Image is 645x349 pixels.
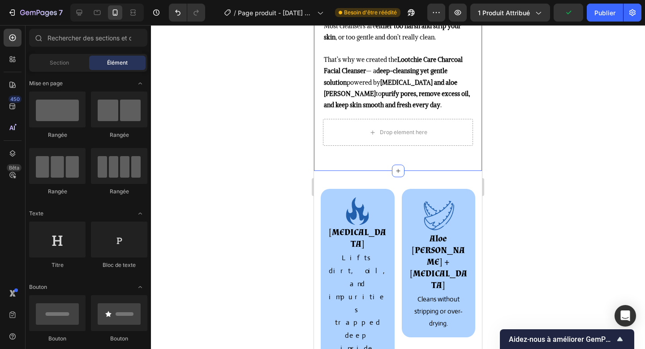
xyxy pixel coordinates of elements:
[96,268,154,304] p: Cleans without stripping or over-drying.
[10,65,156,84] strong: purify pores, remove excess oil, and keep skin smooth and fresh every day
[29,171,58,201] img: gempages_586082945240924867-2a883df6-3b3f-4dab-9525-befdbea0d0b4.png
[314,25,482,349] iframe: Zone de conception
[10,42,133,61] strong: deep-cleansing yet gentle solution
[470,4,550,22] button: 1 produit attribué
[133,206,147,221] span: Basculer pour ouvrir
[10,96,20,102] font: 450
[15,227,73,343] p: Lifts dirt, oil, and impurities trapped deep inside pores.
[29,29,147,47] input: Rechercher des sections et des éléments
[10,53,143,73] strong: [MEDICAL_DATA] and aloe [PERSON_NAME]
[587,4,623,22] button: Publier
[509,334,625,345] button: Afficher l'enquête - Aidez-nous à améliorer GemPages !
[48,335,66,342] font: Bouton
[110,188,129,195] font: Rangée
[96,208,153,266] strong: Aloe [PERSON_NAME] + [MEDICAL_DATA]
[169,4,205,22] div: Annuler/Rétablir
[59,8,63,17] font: 7
[4,4,67,22] button: 7
[234,9,236,17] font: /
[107,59,128,66] font: Élément
[9,165,19,171] font: Bêta
[10,29,158,86] p: That’s why we created the — a powered by to .
[509,335,625,344] font: Aidez-nous à améliorer GemPages !
[103,262,136,268] font: Bloc de texte
[48,188,67,195] font: Rangée
[48,131,67,138] font: Rangée
[50,59,69,66] font: Section
[29,210,43,217] font: Texte
[344,9,397,16] font: Besoin d'être réédité
[15,201,72,225] strong: [MEDICAL_DATA]
[133,76,147,91] span: Basculer pour ouvrir
[110,335,128,342] font: Bouton
[478,9,530,17] font: 1 produit attribué
[29,80,63,87] font: Mise en page
[238,9,310,26] font: Page produit - [DATE] 23:03:11
[110,131,129,138] font: Rangée
[107,171,142,207] img: gempages_586082945240924867-6c54d6f3-0939-43cb-acc0-08a0b509a039.png
[133,280,147,294] span: Basculer pour ouvrir
[594,9,615,17] font: Publier
[509,335,615,344] span: Help us improve GemPages!
[52,262,64,268] font: Titre
[66,104,113,111] div: Drop element here
[29,284,47,290] font: Bouton
[615,305,636,327] div: Ouvrir Intercom Messenger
